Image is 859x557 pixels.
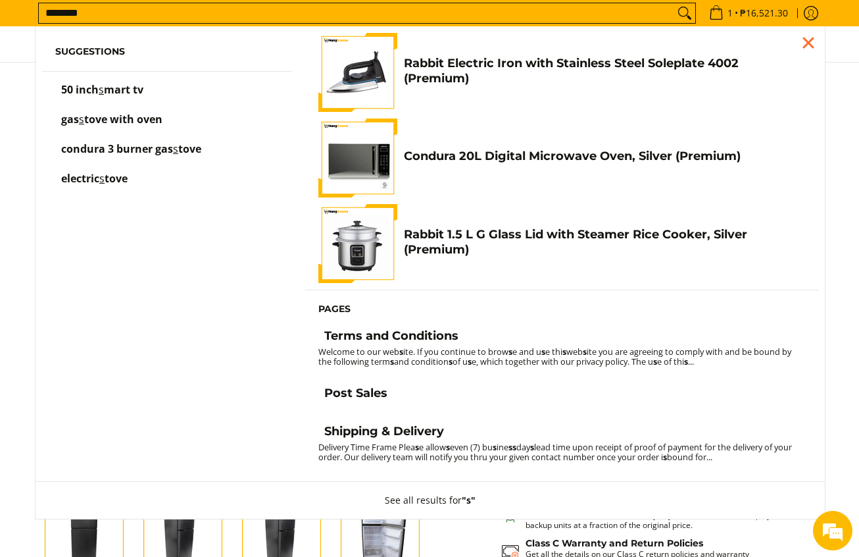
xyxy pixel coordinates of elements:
mark: s [99,171,105,186]
small: Delivery Time Frame Plea e allow even (7) bu ine day lead time upon receipt of proof of payment f... [318,441,792,463]
span: ₱16,521.30 [738,9,790,18]
strong: s [446,441,450,453]
strong: s [493,441,497,453]
h4: Shipping & Delivery [324,424,444,439]
h4: Rabbit 1.5 L G Glass Lid with Steamer Rice Cooker, Silver (Premium) [404,227,805,257]
button: Search [674,3,695,23]
strong: s [399,346,403,358]
p: condura 3 burner gas stove [61,144,201,167]
a: https://mangkosme.com/products/rabbit-electric-iron-with-stainless-steel-soleplate-4002-class-a R... [318,33,805,112]
a: electric stove [55,174,279,197]
strong: s [562,346,566,358]
strong: "s" [462,494,476,506]
strong: s [468,356,472,367]
p: 50 inch smart tv [61,85,143,108]
h4: Rabbit Electric Iron with Stainless Steel Soleplate 4002 (Premium) [404,56,805,86]
a: condura 3 burner gas stove [55,144,279,167]
textarea: Type your message and hit 'Enter' [7,359,251,406]
h6: Suggestions [55,46,279,58]
strong: s [653,356,657,367]
a: 20-liter-digital-microwave-oven-silver-full-front-view-mang-kosme Condura 20L Digital Microwave O... [318,119,805,198]
span: 1 [725,9,735,18]
strong: s [684,356,688,367]
div: Chat with us now [68,74,221,91]
span: • [705,6,792,20]
a: 50 inch smart tv [55,85,279,108]
span: tove with oven [84,112,162,126]
div: Close pop up [798,33,818,53]
img: https://mangkosme.com/products/rabbit-electric-iron-with-stainless-steel-soleplate-4002-class-a [318,33,397,112]
span: electric [61,171,99,186]
h4: Terms and Conditions [324,329,458,344]
p: gas stove with oven [61,115,162,138]
mark: s [173,142,178,156]
a: Post Sales [318,386,805,404]
span: tove [178,142,201,156]
a: https://mangkosme.com/products/rabbit-1-5-l-g-glass-lid-with-steamer-rice-cooker-silver-class-a R... [318,204,805,283]
img: 20-liter-digital-microwave-oven-silver-full-front-view-mang-kosme [318,119,397,198]
a: Terms and Conditions [318,329,805,347]
strong: s [508,441,512,453]
strong: s [583,346,587,358]
small: Welcome to our web ite. If you continue to brow e and u e thi web ite you are agreeing to comply ... [318,346,791,367]
span: tove [105,171,128,186]
h4: Condura 20L Digital Microwave Oven, Silver (Premium) [404,149,805,164]
p: Great value for businesses or thrifty buyers. Perfect for non-display use, backup units at a frac... [526,510,804,530]
strong: s [449,356,453,367]
span: mart tv [104,82,143,97]
mark: s [99,82,104,97]
strong: s [663,451,667,463]
img: https://mangkosme.com/products/rabbit-1-5-l-g-glass-lid-with-steamer-rice-cooker-silver-class-a [318,204,397,283]
span: 50 inch [61,82,99,97]
strong: s [390,356,394,367]
strong: Class C Warranty and Return Policies [526,537,703,549]
a: Shipping & Delivery [318,424,805,442]
strong: s [512,441,516,453]
strong: s [541,346,545,358]
div: Minimize live chat window [216,7,247,38]
span: We're online! [76,166,182,299]
strong: s [508,346,512,358]
p: electric stove [61,174,128,197]
strong: s [530,441,534,453]
h6: Pages [318,304,805,315]
h4: Post Sales [324,386,387,401]
span: gas [61,112,79,126]
mark: s [79,112,84,126]
a: gas stove with oven [55,115,279,138]
button: See all results for"s" [372,482,489,519]
strong: s [415,441,419,453]
span: condura 3 burner gas [61,142,173,156]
